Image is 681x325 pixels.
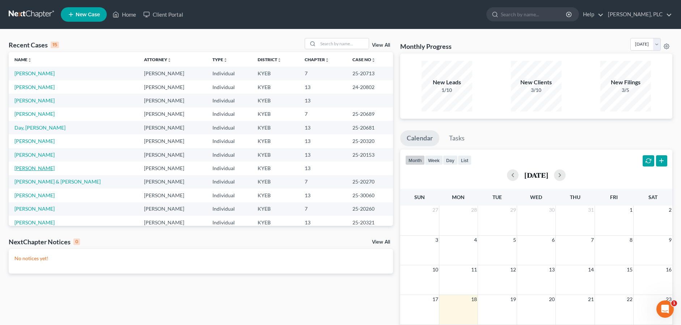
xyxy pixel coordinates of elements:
button: week [425,155,443,165]
i: unfold_more [167,58,172,62]
td: [PERSON_NAME] [138,121,207,134]
span: 17 [432,295,439,304]
td: [PERSON_NAME] [138,189,207,202]
span: Sun [414,194,425,200]
a: [PERSON_NAME] [14,111,55,117]
span: 31 [587,206,595,214]
span: 23 [665,295,672,304]
a: Help [579,8,604,21]
td: 25-20689 [347,107,393,121]
a: [PERSON_NAME] [14,192,55,198]
span: 28 [470,206,478,214]
div: New Clients [511,78,562,86]
span: 15 [626,265,633,274]
button: day [443,155,458,165]
span: 13 [548,265,555,274]
a: View All [372,240,390,245]
a: [PERSON_NAME] [14,70,55,76]
td: 25-20681 [347,121,393,134]
i: unfold_more [277,58,282,62]
span: 1 [629,206,633,214]
span: Sat [648,194,657,200]
td: 24-20802 [347,80,393,94]
td: Individual [207,175,252,189]
span: 11 [470,265,478,274]
button: list [458,155,471,165]
a: Chapterunfold_more [305,57,329,62]
span: 20 [548,295,555,304]
div: 3/10 [511,86,562,94]
td: [PERSON_NAME] [138,202,207,216]
i: unfold_more [28,58,32,62]
div: 3/5 [600,86,651,94]
td: 25-20320 [347,134,393,148]
span: 8 [629,236,633,244]
td: 7 [299,107,347,121]
td: 7 [299,202,347,216]
span: 9 [668,236,672,244]
a: [PERSON_NAME] [14,152,55,158]
div: New Leads [422,78,472,86]
i: unfold_more [371,58,376,62]
a: Day, [PERSON_NAME] [14,124,65,131]
a: [PERSON_NAME] [14,165,55,171]
td: [PERSON_NAME] [138,161,207,175]
td: 13 [299,148,347,161]
td: [PERSON_NAME] [138,148,207,161]
span: 14 [587,265,595,274]
td: KYEB [252,134,299,148]
input: Search by name... [501,8,567,21]
td: 25-20260 [347,202,393,216]
a: Tasks [443,130,471,146]
a: [PERSON_NAME], PLC [604,8,672,21]
span: Mon [452,194,465,200]
i: unfold_more [325,58,329,62]
span: 3 [435,236,439,244]
span: 18 [470,295,478,304]
td: KYEB [252,94,299,107]
a: View All [372,43,390,48]
a: Home [109,8,140,21]
td: KYEB [252,67,299,80]
td: KYEB [252,80,299,94]
div: 0 [73,239,80,245]
span: Fri [610,194,618,200]
a: Districtunfold_more [258,57,282,62]
span: Wed [530,194,542,200]
span: New Case [76,12,100,17]
td: KYEB [252,216,299,229]
td: [PERSON_NAME] [138,134,207,148]
td: Individual [207,121,252,134]
td: [PERSON_NAME] [138,80,207,94]
td: KYEB [252,121,299,134]
span: 30 [548,206,555,214]
td: Individual [207,80,252,94]
td: 13 [299,189,347,202]
span: Thu [570,194,580,200]
p: No notices yet! [14,255,387,262]
input: Search by name... [318,38,369,49]
td: 7 [299,67,347,80]
td: 13 [299,80,347,94]
a: [PERSON_NAME] [14,219,55,225]
span: 12 [509,265,517,274]
h3: Monthly Progress [400,42,452,51]
span: 1 [671,300,677,306]
div: 15 [51,42,59,48]
a: Typeunfold_more [212,57,228,62]
td: 25-20321 [347,216,393,229]
td: [PERSON_NAME] [138,216,207,229]
a: Case Nounfold_more [352,57,376,62]
a: [PERSON_NAME] [14,138,55,144]
span: Tue [492,194,502,200]
td: Individual [207,67,252,80]
span: 7 [590,236,595,244]
td: KYEB [252,189,299,202]
td: KYEB [252,202,299,216]
a: Client Portal [140,8,187,21]
td: Individual [207,216,252,229]
span: 4 [473,236,478,244]
td: KYEB [252,107,299,121]
a: Calendar [400,130,439,146]
div: New Filings [600,78,651,86]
